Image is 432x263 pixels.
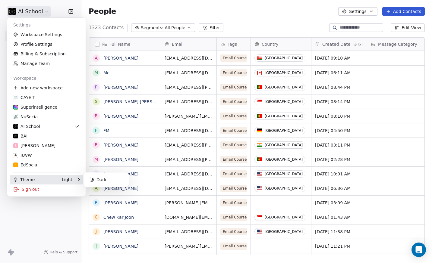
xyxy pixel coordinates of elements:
div: Workspace [10,73,83,83]
div: Settings [10,20,83,30]
img: sinews%20copy.png [13,105,18,110]
div: NuSocia [13,114,38,120]
img: bar1.webp [13,134,18,138]
span: S [15,144,17,148]
div: Superintelligence [13,104,57,110]
img: VedicU.png [13,153,18,158]
a: Workspace Settings [10,30,83,39]
a: Manage Team [10,59,83,68]
div: Sign out [10,184,83,194]
img: CAYEIT%20Square%20Logo.png [13,95,18,100]
div: AI School [13,123,40,129]
div: IUVW [13,152,32,158]
div: CAYEIT [13,94,35,101]
a: Billing & Subscription [10,49,83,59]
div: Dark [86,175,126,184]
div: Light [62,177,72,183]
div: [PERSON_NAME] [13,143,55,149]
div: Add new workspace [10,83,83,93]
div: EdSocia [13,162,37,168]
a: Profile Settings [10,39,83,49]
img: LOGO_1_WB.png [13,114,18,119]
img: 3.png [13,124,18,129]
div: Theme [13,177,35,183]
span: E [15,163,17,167]
div: BAI [13,133,27,139]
